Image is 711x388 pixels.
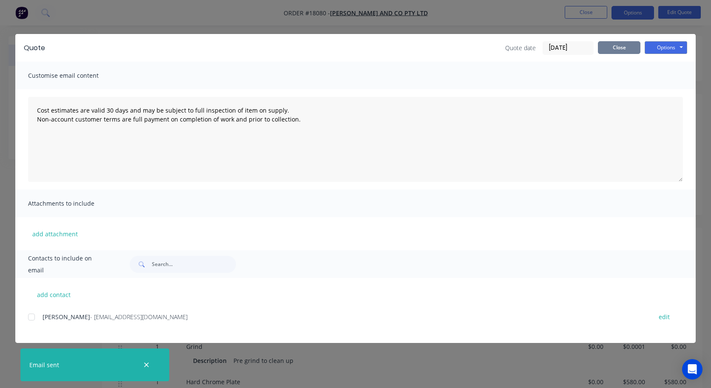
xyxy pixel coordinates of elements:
span: [PERSON_NAME] [43,313,90,321]
button: Options [645,41,687,54]
span: Customise email content [28,70,122,82]
button: Close [598,41,640,54]
div: Email sent [29,360,59,369]
div: Quote [24,43,45,53]
span: - [EMAIL_ADDRESS][DOMAIN_NAME] [90,313,188,321]
textarea: Cost estimates are valid 30 days and may be subject to full inspection of item on supply. Non-acc... [28,97,683,182]
span: Attachments to include [28,198,122,210]
input: Search... [152,256,236,273]
div: Open Intercom Messenger [682,359,702,380]
button: edit [654,311,675,323]
span: Contacts to include on email [28,252,108,276]
button: add attachment [28,227,82,240]
span: Quote date [505,43,536,52]
button: add contact [28,288,79,301]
